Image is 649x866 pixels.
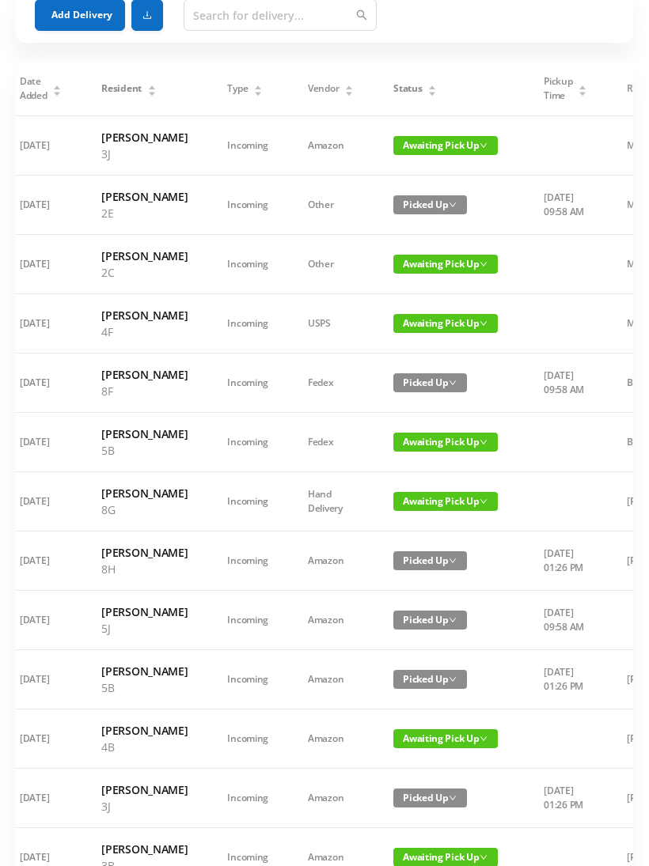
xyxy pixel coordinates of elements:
td: Amazon [288,591,374,650]
i: icon: caret-up [147,83,156,88]
i: icon: caret-down [254,89,263,94]
span: Pickup Time [544,74,572,103]
td: Incoming [207,650,288,709]
i: icon: down [480,438,488,446]
td: Incoming [207,769,288,828]
i: icon: caret-up [345,83,354,88]
i: icon: caret-up [254,83,263,88]
h6: [PERSON_NAME] [101,663,188,679]
h6: [PERSON_NAME] [101,248,188,264]
i: icon: down [449,616,457,624]
h6: [PERSON_NAME] [101,603,188,620]
i: icon: caret-down [53,89,62,94]
td: Amazon [288,709,374,769]
td: Incoming [207,294,288,354]
h6: [PERSON_NAME] [101,841,188,857]
td: [DATE] 09:58 AM [524,591,607,650]
td: Incoming [207,235,288,294]
div: Sort [253,83,263,93]
i: icon: caret-down [428,89,437,94]
td: Incoming [207,472,288,531]
h6: [PERSON_NAME] [101,188,188,205]
td: Hand Delivery [288,472,374,531]
p: 5B [101,442,188,459]
i: icon: down [449,675,457,683]
span: Picked Up [393,195,467,214]
i: icon: down [480,320,488,327]
i: icon: caret-down [579,89,587,94]
td: Fedex [288,413,374,472]
i: icon: caret-up [579,83,587,88]
span: Vendor [308,81,339,96]
td: Incoming [207,531,288,591]
h6: [PERSON_NAME] [101,425,188,442]
span: Picked Up [393,551,467,570]
td: [DATE] 01:26 PM [524,531,607,591]
td: Amazon [288,531,374,591]
div: Sort [52,83,62,93]
h6: [PERSON_NAME] [101,366,188,383]
p: 2C [101,264,188,281]
i: icon: down [449,557,457,565]
i: icon: down [449,201,457,209]
td: Incoming [207,413,288,472]
p: 8F [101,383,188,399]
td: Fedex [288,354,374,413]
td: Amazon [288,650,374,709]
h6: [PERSON_NAME] [101,781,188,798]
p: 4B [101,739,188,755]
h6: [PERSON_NAME] [101,307,188,323]
td: [DATE] 01:26 PM [524,650,607,709]
td: Other [288,176,374,235]
span: Awaiting Pick Up [393,314,498,333]
td: Incoming [207,354,288,413]
span: Date Added [20,74,47,103]
td: USPS [288,294,374,354]
p: 4F [101,323,188,340]
span: Picked Up [393,788,467,807]
span: Resident [101,81,142,96]
td: Other [288,235,374,294]
td: Incoming [207,709,288,769]
h6: [PERSON_NAME] [101,544,188,561]
td: Incoming [207,591,288,650]
span: Awaiting Pick Up [393,492,498,511]
td: Amazon [288,116,374,176]
div: Sort [578,83,587,93]
p: 3J [101,798,188,815]
p: 8G [101,501,188,518]
p: 5J [101,620,188,637]
span: Status [393,81,422,96]
p: 2E [101,205,188,221]
span: Picked Up [393,611,467,630]
i: icon: down [480,853,488,861]
span: Awaiting Pick Up [393,136,498,155]
h6: [PERSON_NAME] [101,722,188,739]
span: Awaiting Pick Up [393,729,498,748]
i: icon: down [449,379,457,387]
span: Type [227,81,248,96]
td: [DATE] 09:58 AM [524,354,607,413]
div: Sort [147,83,157,93]
td: [DATE] 01:26 PM [524,769,607,828]
div: Sort [427,83,437,93]
i: icon: down [449,794,457,802]
i: icon: caret-down [147,89,156,94]
span: Awaiting Pick Up [393,433,498,452]
h6: [PERSON_NAME] [101,485,188,501]
i: icon: search [356,9,367,21]
i: icon: down [480,260,488,268]
span: Awaiting Pick Up [393,255,498,274]
h6: [PERSON_NAME] [101,129,188,146]
p: 3J [101,146,188,162]
span: Picked Up [393,373,467,392]
span: Picked Up [393,670,467,689]
td: Incoming [207,176,288,235]
i: icon: caret-down [345,89,354,94]
div: Sort [344,83,354,93]
i: icon: down [480,142,488,149]
td: [DATE] 09:58 AM [524,176,607,235]
i: icon: down [480,735,488,743]
td: Amazon [288,769,374,828]
i: icon: caret-up [428,83,437,88]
